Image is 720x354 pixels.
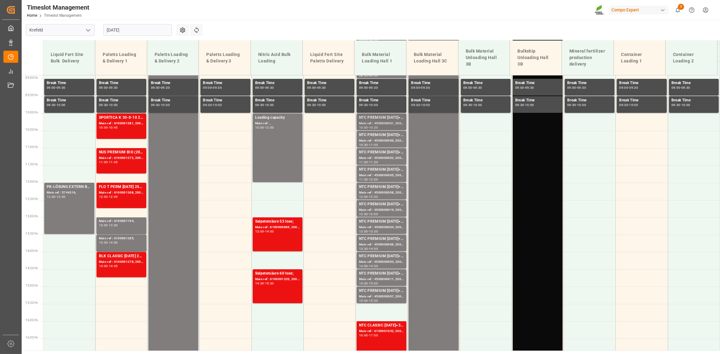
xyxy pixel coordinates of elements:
div: 09:30 [57,86,66,89]
div: 16:00 [359,334,368,337]
span: 14:30 Hr [25,267,38,270]
div: 10:00 [99,126,108,129]
div: NTC PREMIUM [DATE]+3+TE BULK; [359,201,404,207]
div: 15:00 [369,282,378,285]
div: 09:30 [463,104,472,106]
div: 14:00 [359,265,368,267]
div: PK-LÖSUNG EXTERN BULK; [47,184,92,190]
div: 09:30 [411,104,420,106]
div: 13:00 [99,224,108,227]
div: Break Time [671,97,716,104]
div: BLK CLASSIC [DATE] 25kg(x40)D,EN,PL,FNL;SPORTICA K 30-0-10 26%UH 25kg (x40) INT;FTL SP 18-5-8 25k... [99,253,144,259]
div: - [264,126,265,129]
div: - [368,161,369,164]
div: - [108,195,109,198]
div: 09:00 [203,86,212,89]
div: Main ref : 4500000005, 2000000014; [359,173,404,178]
div: Main ref : 4500000007, 2000000014; [359,294,404,299]
div: 10:30 [369,126,378,129]
span: 15:00 Hr [25,284,38,287]
div: 09:30 [369,86,378,89]
div: 11:45 [109,161,118,164]
div: Main ref : 4500000006, 2000000014; [359,242,404,247]
div: 17:00 [369,334,378,337]
div: - [368,178,369,181]
span: 16:30 Hr [25,336,38,339]
div: 09:30 [619,104,628,106]
div: 13:30 [369,230,378,233]
div: 14:30 [369,265,378,267]
div: Main ref : 5744316, [47,190,92,195]
div: Break Time [99,97,144,104]
div: 10:00 [359,126,368,129]
div: Break Time [151,80,196,86]
div: 09:00 [369,74,378,77]
div: Break Time [359,97,404,104]
div: NTC PREMIUM [DATE]+3+TE BULK; [359,271,404,277]
div: - [264,86,265,89]
div: 09:30 [515,104,524,106]
div: FLO T PERM [DATE] 25kg (x40) INT; [99,184,144,190]
div: NTC PREMIUM [DATE]+3+TE BULK; [359,288,404,294]
div: 09:30 [255,104,264,106]
div: 09:30 [161,86,170,89]
div: - [472,86,473,89]
div: - [680,104,681,106]
div: 10:00 [577,104,586,106]
div: - [160,86,161,89]
div: 09:00 [151,86,160,89]
div: 09:30 [473,86,482,89]
div: Break Time [307,97,352,104]
div: 13:30 [57,195,66,198]
div: 10:00 [255,126,264,129]
span: 12:00 Hr [25,180,38,183]
div: 09:30 [109,86,118,89]
div: 12:00 [47,195,56,198]
div: 10:00 [161,104,170,106]
span: 09:30 Hr [25,93,38,97]
div: 13:30 [109,224,118,227]
span: 11:00 Hr [25,145,38,149]
div: 13:00 [369,213,378,215]
div: - [368,104,369,106]
div: 14:30 [255,282,264,285]
div: 09:30 [213,86,222,89]
div: Liquid Fert Site Bulk Delivery [48,49,90,67]
div: 11:00 [99,161,108,164]
div: 10:45 [109,126,118,129]
div: 10:00 [473,104,482,106]
div: 09:00 [411,86,420,89]
div: Main ref : 4500000008, 2000000014; [359,190,404,195]
div: 08:30 [359,74,368,77]
div: - [368,86,369,89]
div: SPORTICA K 30-0-10 26%UH 25kg (x40) INT;FLO T PERM [DATE] 25kg (x40) INT;BLK CLASSIC [DATE] 25kg(... [99,115,144,121]
div: - [368,282,369,285]
div: NTC PREMIUM [DATE]+3+TE BULK; [359,132,404,138]
div: NTC PREMIUM [DATE]+3+TE BULK; [359,236,404,242]
div: 10:00 [317,104,326,106]
div: 11:30 [369,161,378,164]
div: 15:30 [369,299,378,302]
button: show 3 new notifications [671,3,685,17]
div: - [212,86,213,89]
div: - [368,195,369,198]
div: - [368,299,369,302]
div: - [368,143,369,146]
div: - [472,104,473,106]
div: Container Loading 1 [619,49,661,67]
div: Break Time [567,97,612,104]
div: Main ref : 6100001285, [99,236,144,241]
div: Break Time [515,80,560,86]
button: Compo Expert [609,4,671,16]
div: Main ref : 4500000011, 2000000014; [359,277,404,282]
div: 09:30 [671,104,680,106]
div: - [368,126,369,129]
div: 10:00 [629,104,638,106]
div: Main ref : 4500000001, 2000000014; [359,121,404,126]
div: Break Time [411,97,456,104]
input: Type to search/select [26,24,95,36]
input: DD.MM.YYYY [103,24,172,36]
div: Break Time [99,80,144,86]
span: 15:30 Hr [25,301,38,305]
div: Main ref : 6100001272, 2000001102; 2000000777;2000001102; [99,156,144,161]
